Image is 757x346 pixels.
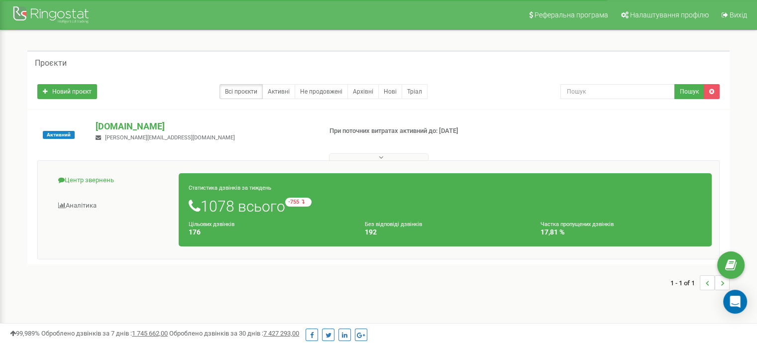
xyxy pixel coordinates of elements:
[670,275,700,290] span: 1 - 1 of 1
[630,11,709,19] span: Налаштування профілю
[262,84,295,99] a: Активні
[45,168,179,193] a: Центр звернень
[189,221,234,228] small: Цільових дзвінків
[37,84,97,99] a: Новий проєкт
[45,194,179,218] a: Аналiтика
[105,134,235,141] span: [PERSON_NAME][EMAIL_ADDRESS][DOMAIN_NAME]
[295,84,348,99] a: Не продовжені
[560,84,675,99] input: Пошук
[535,11,608,19] span: Реферальна програма
[674,84,704,99] button: Пошук
[347,84,379,99] a: Архівні
[365,221,422,228] small: Без відповіді дзвінків
[402,84,428,99] a: Тріал
[43,131,75,139] span: Активний
[285,198,312,207] small: -755
[541,221,614,228] small: Частка пропущених дзвінків
[730,11,747,19] span: Вихід
[263,330,299,337] u: 7 427 293,00
[329,126,489,136] p: При поточних витратах активний до: [DATE]
[96,120,313,133] p: [DOMAIN_NAME]
[41,330,168,337] span: Оброблено дзвінків за 7 днів :
[723,290,747,314] div: Open Intercom Messenger
[35,59,67,68] h5: Проєкти
[365,229,526,236] h4: 192
[169,330,299,337] span: Оброблено дзвінків за 30 днів :
[10,330,40,337] span: 99,989%
[189,229,350,236] h4: 176
[670,265,730,300] nav: ...
[378,84,402,99] a: Нові
[219,84,263,99] a: Всі проєкти
[189,198,702,215] h1: 1078 всього
[132,330,168,337] u: 1 745 662,00
[541,229,702,236] h4: 17,81 %
[189,185,271,191] small: Статистика дзвінків за тиждень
